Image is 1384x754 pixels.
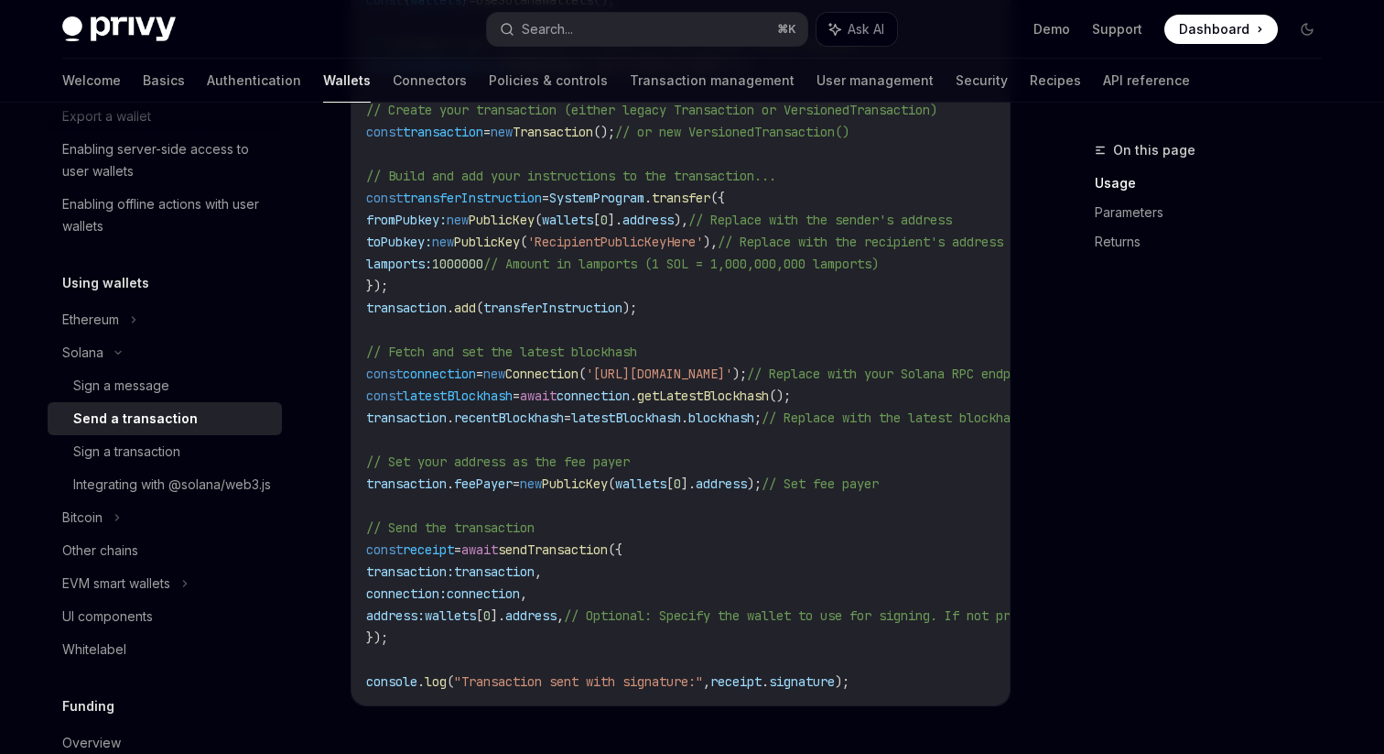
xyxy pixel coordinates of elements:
[769,673,835,690] span: signature
[696,475,747,492] span: address
[608,541,622,558] span: ({
[816,13,897,46] button: Ask AI
[520,585,527,602] span: ,
[754,410,762,426] span: ;
[644,190,652,206] span: .
[513,388,520,404] span: =
[718,234,1003,250] span: // Replace with the recipient's address
[688,410,754,426] span: blockhash
[48,600,282,633] a: UI components
[681,410,688,426] span: .
[688,212,952,228] span: // Replace with the sender's address
[586,366,732,382] span: '[URL][DOMAIN_NAME]'
[615,475,666,492] span: wallets
[48,133,282,188] a: Enabling server-side access to user wallets
[762,673,769,690] span: .
[62,59,121,103] a: Welcome
[956,59,1008,103] a: Security
[622,300,637,316] span: );
[62,695,114,717] h5: Funding
[62,540,138,562] div: Other chains
[366,541,403,558] span: const
[542,212,593,228] span: wallets
[366,278,388,294] span: });
[557,388,630,404] span: connection
[403,124,483,140] span: transaction
[48,534,282,567] a: Other chains
[73,375,169,397] div: Sign a message
[542,475,608,492] span: PublicKey
[762,410,1025,426] span: // Replace with the latest blockhash
[1113,139,1195,161] span: On this page
[366,212,447,228] span: fromPubkey:
[652,190,710,206] span: transfer
[62,342,103,364] div: Solana
[1033,20,1070,38] a: Demo
[48,369,282,402] a: Sign a message
[747,366,1040,382] span: // Replace with your Solana RPC endpoint
[542,190,549,206] span: =
[454,410,564,426] span: recentBlockhash
[564,607,1289,624] span: // Optional: Specify the wallet to use for signing. If not provided, the first wallet will be used.
[454,563,535,580] span: transaction
[487,13,807,46] button: Search...⌘K
[848,20,884,38] span: Ask AI
[73,408,198,430] div: Send a transaction
[48,402,282,435] a: Send a transaction
[491,124,513,140] span: new
[143,59,185,103] a: Basics
[403,190,542,206] span: transferInstruction
[703,234,718,250] span: ),
[762,475,879,492] span: // Set fee payer
[483,256,879,272] span: // Amount in lamports (1 SOL = 1,000,000,000 lamports)
[608,475,615,492] span: (
[425,673,447,690] span: log
[366,410,447,426] span: transaction
[1292,15,1322,44] button: Toggle dark mode
[630,59,795,103] a: Transaction management
[432,234,454,250] span: new
[505,607,557,624] span: address
[62,16,176,42] img: dark logo
[447,300,454,316] span: .
[593,212,600,228] span: [
[366,168,776,184] span: // Build and add your instructions to the transaction...
[447,673,454,690] span: (
[564,410,571,426] span: =
[73,441,180,463] div: Sign a transaction
[366,607,425,624] span: address:
[48,633,282,666] a: Whitelabel
[681,475,696,492] span: ].
[513,124,593,140] span: Transaction
[483,124,491,140] span: =
[489,59,608,103] a: Policies & controls
[366,388,403,404] span: const
[476,366,483,382] span: =
[498,541,608,558] span: sendTransaction
[469,212,535,228] span: PublicKey
[62,606,153,628] div: UI components
[491,607,505,624] span: ].
[454,673,703,690] span: "Transaction sent with signature:"
[366,673,417,690] span: console
[520,234,527,250] span: (
[62,573,170,595] div: EVM smart wallets
[62,507,103,529] div: Bitcoin
[520,388,557,404] span: await
[366,585,447,602] span: connection:
[366,124,403,140] span: const
[366,256,432,272] span: lamports:
[425,607,476,624] span: wallets
[535,212,542,228] span: (
[1030,59,1081,103] a: Recipes
[600,212,608,228] span: 0
[513,475,520,492] span: =
[73,474,271,496] div: Integrating with @solana/web3.js
[366,300,447,316] span: transaction
[630,388,637,404] span: .
[417,673,425,690] span: .
[557,607,564,624] span: ,
[454,234,520,250] span: PublicKey
[527,234,703,250] span: 'RecipientPublicKeyHere'
[732,366,747,382] span: );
